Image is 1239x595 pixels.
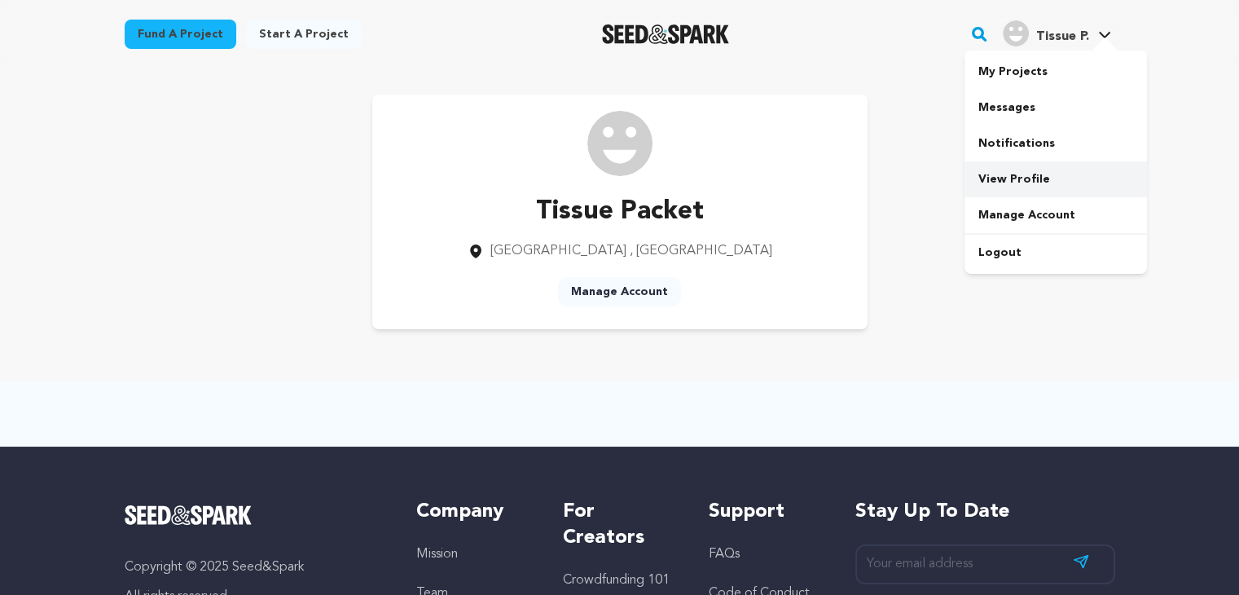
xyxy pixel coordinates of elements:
[1003,20,1088,46] div: Tissue P.'s Profile
[563,574,670,587] a: Crowdfunding 101
[630,245,772,258] span: , [GEOGRAPHIC_DATA]
[1035,30,1088,43] span: Tissue P.
[490,245,626,258] span: [GEOGRAPHIC_DATA]
[964,235,1147,271] a: Logout
[855,544,1115,584] input: Your email address
[964,90,1147,126] a: Messages
[964,54,1147,90] a: My Projects
[125,505,253,525] img: Seed&Spark Logo
[416,499,529,525] h5: Company
[468,192,772,231] p: Tissue Packet
[246,20,362,49] a: Start a project
[602,24,730,44] a: Seed&Spark Homepage
[125,20,236,49] a: Fund a project
[558,277,681,306] a: Manage Account
[602,24,730,44] img: Seed&Spark Logo Dark Mode
[125,505,384,525] a: Seed&Spark Homepage
[709,548,740,561] a: FAQs
[587,111,652,176] img: /img/default-images/user/medium/user.png image
[1000,17,1114,51] span: Tissue P.'s Profile
[709,499,822,525] h5: Support
[1000,17,1114,46] a: Tissue P.'s Profile
[563,499,676,551] h5: For Creators
[1003,20,1029,46] img: user.png
[964,126,1147,161] a: Notifications
[964,197,1147,233] a: Manage Account
[416,548,458,561] a: Mission
[125,558,384,577] p: Copyright © 2025 Seed&Spark
[964,161,1147,197] a: View Profile
[855,499,1115,525] h5: Stay up to date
